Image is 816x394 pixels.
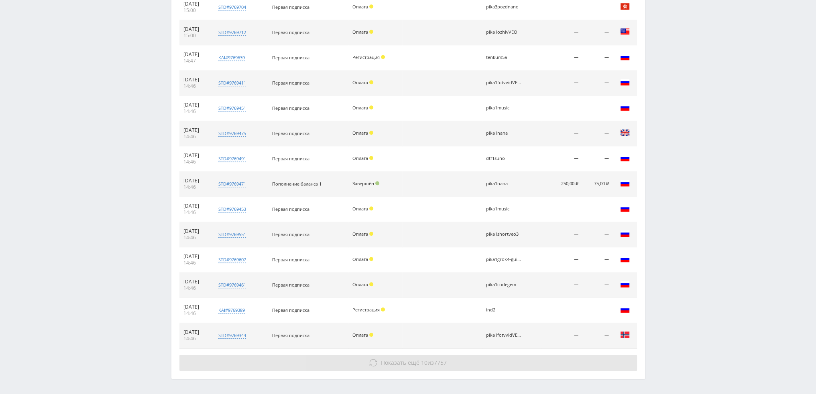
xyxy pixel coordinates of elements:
div: std#9769451 [218,105,246,111]
span: Первая подписка [272,257,309,263]
img: gbr.png [620,128,630,137]
span: из [381,359,447,366]
td: — [582,197,613,222]
td: 250,00 ₽ [541,172,582,197]
div: 14:46 [183,234,207,241]
span: Первая подписка [272,231,309,237]
td: — [582,323,613,348]
div: 14:46 [183,108,207,115]
img: rus.png [620,52,630,62]
div: 14:46 [183,209,207,216]
img: rus.png [620,77,630,87]
span: Первая подписка [272,29,309,35]
td: — [541,298,582,323]
span: Холд [381,307,385,311]
div: 14:46 [183,310,207,317]
td: — [541,222,582,247]
div: std#9769712 [218,29,246,36]
img: rus.png [620,279,630,289]
div: pika1grok4-guide [486,257,522,262]
div: pika1fotvvidVEO3 [486,80,522,85]
td: — [541,121,582,146]
div: 14:46 [183,285,207,291]
td: — [541,273,582,298]
img: rus.png [620,103,630,112]
span: Оплата [352,29,368,35]
div: dtf1suno [486,156,522,161]
img: rus.png [620,204,630,213]
td: — [541,45,582,71]
td: — [582,298,613,323]
span: Холд [369,156,373,160]
span: Холд [369,131,373,135]
span: Первая подписка [272,332,309,338]
span: Оплата [352,130,368,136]
td: — [582,45,613,71]
span: Первая подписка [272,130,309,136]
div: pika1shortveo3 [486,232,522,237]
img: rus.png [620,153,630,163]
td: — [541,323,582,348]
div: std#9769475 [218,130,246,137]
span: Первая подписка [272,105,309,111]
span: Оплата [352,79,368,85]
span: Первая подписка [272,282,309,288]
span: Оплата [352,4,368,10]
span: Холд [369,206,373,210]
div: [DATE] [183,304,207,310]
div: std#9769461 [218,282,246,288]
td: — [541,96,582,121]
td: — [582,222,613,247]
td: — [582,146,613,172]
span: Холд [369,105,373,109]
img: rus.png [620,254,630,264]
span: Оплата [352,231,368,237]
div: std#9769453 [218,206,246,212]
span: Регистрация [352,307,380,313]
div: 14:46 [183,260,207,266]
div: pika1codegem [486,282,522,287]
span: Регистрация [352,54,380,60]
div: pika1music [486,105,522,111]
div: [DATE] [183,203,207,209]
div: std#9769471 [218,181,246,187]
div: pika1nana [486,131,522,136]
span: Холд [369,80,373,84]
div: 14:46 [183,133,207,140]
div: std#9769411 [218,80,246,86]
div: pika1music [486,206,522,212]
td: — [541,71,582,96]
div: [DATE] [183,26,207,32]
div: std#9769551 [218,231,246,238]
td: — [582,247,613,273]
span: Холд [369,333,373,337]
span: Первая подписка [272,80,309,86]
span: Холд [369,232,373,236]
span: Холд [381,55,385,59]
span: Первая подписка [272,156,309,162]
div: [DATE] [183,152,207,159]
td: — [541,197,582,222]
span: Оплата [352,281,368,287]
div: pika1fotvvidVEO3 [486,333,522,338]
div: [DATE] [183,77,207,83]
span: Оплата [352,105,368,111]
span: Оплата [352,332,368,338]
span: Оплата [352,206,368,212]
div: 14:47 [183,58,207,64]
div: std#9769344 [218,332,246,339]
div: [DATE] [183,279,207,285]
td: — [582,96,613,121]
img: rus.png [620,178,630,188]
button: Показать ещё 10из7757 [179,355,637,371]
div: [DATE] [183,127,207,133]
img: usa.png [620,27,630,36]
img: nor.png [620,330,630,339]
span: 10 [421,359,427,366]
div: 14:46 [183,184,207,190]
div: pika1ozhivVEO [486,30,522,35]
div: pika3pozdnano [486,4,522,10]
span: Оплата [352,256,368,262]
span: Пополнение баланса 1 [272,181,322,187]
span: Подтвержден [375,181,379,185]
